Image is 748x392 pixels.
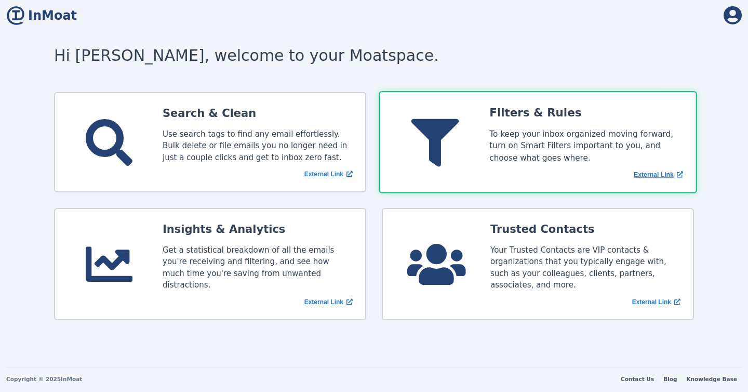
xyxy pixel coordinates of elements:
span: InMoat [25,6,77,25]
button: External Link [634,170,683,179]
span: External Link [304,297,343,307]
img: logo [6,6,25,25]
div: Use search tags to find any email effortlessly. Bulk delete or file emails you no longer need in ... [163,128,353,164]
h2: Hi [PERSON_NAME], welcome to your Moatspace. [54,44,439,67]
a: Knowledge Base [682,374,742,385]
span: External Link [634,170,674,179]
span: External Link [632,297,671,307]
div: Get a statistical breakdown of all the emails you're receiving and filtering, and see how much ti... [163,244,353,291]
div: Search & Clean [163,106,353,122]
a: InMoat [61,374,82,384]
a: Blog [659,374,682,385]
div: Filters & Rules [489,105,683,122]
div: Trusted Contacts [490,221,680,238]
div: Insights & Analytics [163,221,353,238]
div: To keep your inbox organized moving forward, turn on Smart Filters important to you, and choose w... [489,128,683,164]
button: External Link [304,297,353,307]
a: InMoat [6,6,77,25]
div: Copyright © 2025 [6,374,251,385]
a: Contact Us [616,374,659,385]
button: External Link [632,297,680,307]
button: External Link [304,169,353,179]
div: Your Trusted Contacts are VIP contacts & organizations that you typically engage with, such as yo... [490,244,680,291]
span: External Link [304,169,343,179]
